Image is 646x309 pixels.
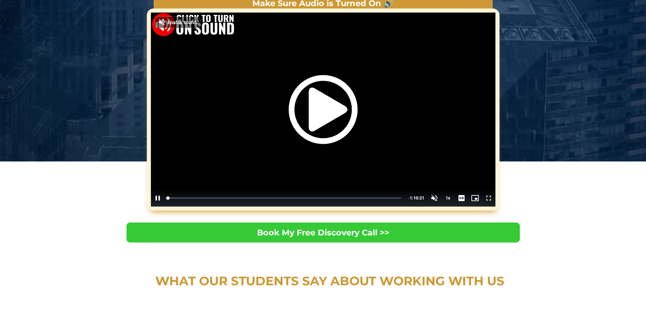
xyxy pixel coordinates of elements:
[155,17,200,28] button: Enable sound
[155,273,504,288] strong: What Our Students Say About Working With Us
[168,197,402,199] div: Progress Bar
[151,13,236,37] img: Click To Turn On Sound
[257,228,389,237] span: Book My Free Discovery Call >>
[151,13,495,207] div: Video Player
[168,20,197,25] span: Enable sound
[126,223,520,243] a: Book My Free Discovery Call >>
[289,75,357,144] img: Click To Turn On Sound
